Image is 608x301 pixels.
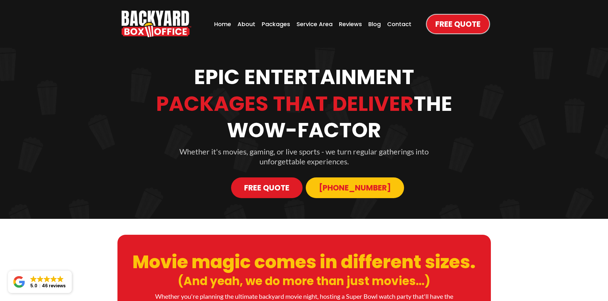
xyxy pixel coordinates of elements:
[244,182,289,193] span: Free Quote
[8,271,72,293] a: Close GoogleGoogleGoogleGoogleGoogle 5.046 reviews
[366,18,383,30] a: Blog
[119,156,489,166] p: unforgettable experiences.
[119,274,489,289] h1: (And yeah, we do more than just movies...)
[319,182,391,193] span: [PHONE_NUMBER]
[156,90,414,118] strong: Packages That Deliver
[306,177,404,198] a: 913-214-1202
[119,90,489,143] h1: The Wow-Factor
[435,18,481,30] span: Free Quote
[337,18,364,30] a: Reviews
[231,177,303,198] a: Free Quote
[122,11,191,37] img: Backyard Box Office
[427,15,489,33] a: Free Quote
[119,292,489,300] p: Whether you're planning the ultimate backyard movie night, hosting a Super Bowl watch party that'...
[236,18,257,30] a: About
[385,18,413,30] a: Contact
[119,147,489,156] p: Whether it's movies, gaming, or live sports - we turn regular gatherings into
[119,64,489,90] h1: Epic Entertainment
[212,18,233,30] a: Home
[260,18,292,30] a: Packages
[122,11,191,37] a: https://www.backyardboxoffice.com
[295,18,334,30] a: Service Area
[119,251,489,274] h1: Movie magic comes in different sizes.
